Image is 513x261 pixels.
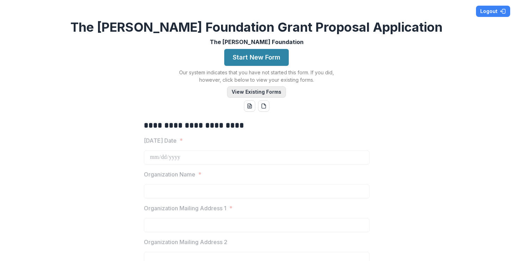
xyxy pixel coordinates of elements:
[244,100,255,112] button: word-download
[210,38,304,46] p: The [PERSON_NAME] Foundation
[258,100,269,112] button: pdf-download
[227,86,286,98] button: View Existing Forms
[169,69,345,83] p: Our system indicates that you have not started this form. If you did, however, click below to vie...
[144,204,226,212] p: Organization Mailing Address 1
[476,6,510,17] button: Logout
[144,136,177,145] p: [DATE] Date
[71,20,442,35] h2: The [PERSON_NAME] Foundation Grant Proposal Application
[144,238,227,246] p: Organization Mailing Address 2
[144,170,195,179] p: Organization Name
[224,49,289,66] button: Start New Form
